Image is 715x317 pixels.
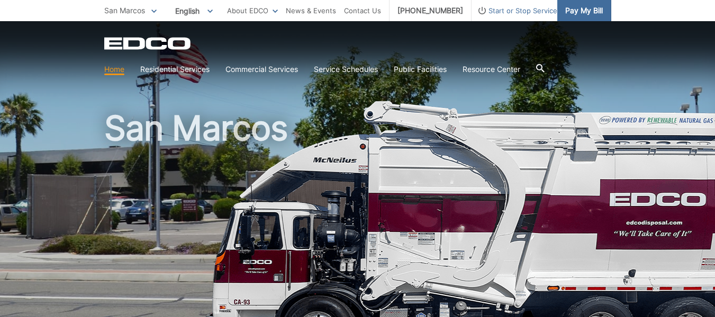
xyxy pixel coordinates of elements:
a: Commercial Services [225,64,298,75]
span: English [167,2,221,20]
span: San Marcos [104,6,145,15]
a: Public Facilities [394,64,447,75]
a: Home [104,64,124,75]
a: Resource Center [463,64,520,75]
a: Contact Us [344,5,381,16]
a: Service Schedules [314,64,378,75]
a: News & Events [286,5,336,16]
a: EDCD logo. Return to the homepage. [104,37,192,50]
a: Residential Services [140,64,210,75]
a: About EDCO [227,5,278,16]
span: Pay My Bill [565,5,603,16]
